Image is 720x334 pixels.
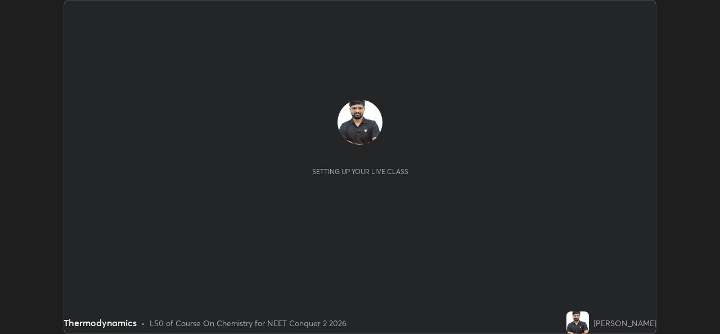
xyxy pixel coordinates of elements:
[337,100,382,145] img: cf491ae460674f9490001725c6d479a7.jpg
[141,317,145,329] div: •
[64,316,137,329] div: Thermodynamics
[312,167,408,176] div: Setting up your live class
[566,311,589,334] img: cf491ae460674f9490001725c6d479a7.jpg
[593,317,656,329] div: [PERSON_NAME]
[150,317,346,329] div: L50 of Course On Chemistry for NEET Conquer 2 2026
